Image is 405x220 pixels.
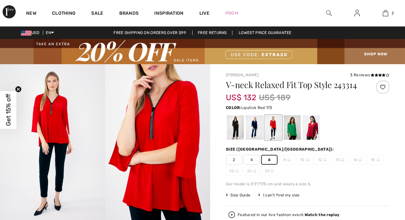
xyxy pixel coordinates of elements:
img: ring-m.svg [323,158,327,161]
a: Lowest Price Guarantee [233,30,297,35]
a: 2 [372,9,399,17]
div: Envy [284,116,301,140]
a: Free Returns [192,30,232,35]
div: Featured in our live fashion event. [238,213,339,217]
img: ring-m.svg [341,158,344,161]
img: ring-m.svg [359,158,362,161]
div: 3 Reviews [350,72,389,78]
a: [PERSON_NAME] [226,73,259,77]
span: 14 [332,155,348,165]
span: 4 [244,155,260,165]
span: 10 [296,155,313,165]
a: Prom [225,10,238,17]
div: I can't find my size [258,192,299,198]
img: 1ère Avenue [3,5,16,18]
span: Get 15% off [5,94,12,126]
span: Color: [226,105,241,110]
div: Midnight Blue [246,116,263,140]
span: USD [21,30,42,35]
span: 16 [349,155,366,165]
div: Black [227,116,244,140]
span: 6 [261,155,278,165]
button: Close teaser [15,86,22,93]
a: Brands [119,10,139,17]
div: Lipstick Red 173 [265,116,282,140]
div: Our model is 5'9"/175 cm and wears a size 6. [226,181,389,187]
img: US Dollar [21,30,31,36]
a: New [26,10,36,17]
img: My Info [354,9,360,17]
div: Size ([GEOGRAPHIC_DATA]/[GEOGRAPHIC_DATA]): [226,146,335,152]
img: ring-m.svg [287,158,291,161]
a: Live [199,10,210,17]
span: 22 [244,166,260,176]
span: 2 [226,155,242,165]
strong: Watch the replay [305,212,340,217]
div: Radiant red [303,116,320,140]
img: ring-m.svg [377,158,380,161]
span: 18 [367,155,383,165]
span: Lipstick Red 173 [241,105,272,110]
span: EN [46,30,54,35]
span: 12 [314,155,330,165]
span: 20 [226,166,242,176]
a: Sale [91,10,103,17]
span: US$ 132 [226,86,256,102]
iframe: Opens a widget where you can find more information [363,171,398,187]
span: 8 [279,155,295,165]
a: Clothing [52,10,76,17]
img: My Bag [383,9,388,17]
span: 24 [261,166,278,176]
span: Inspiration [154,10,183,17]
span: 2 [392,10,394,16]
a: Sign In [349,9,365,17]
span: US$ 189 [259,92,291,103]
img: ring-m.svg [236,169,239,173]
img: Watch the replay [228,211,235,218]
img: ring-m.svg [271,169,274,173]
span: Size Guide [226,192,250,198]
img: search the website [326,9,332,17]
a: Free shipping on orders over $99 [108,30,191,35]
h1: V-neck Relaxed Fit Top Style 243314 [226,81,362,89]
img: ring-m.svg [306,158,309,161]
img: ring-m.svg [253,169,256,173]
